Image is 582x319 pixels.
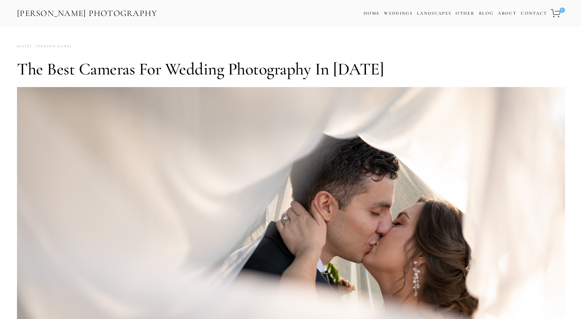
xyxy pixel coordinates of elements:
[498,9,516,18] a: About
[17,59,565,79] h1: The Best Cameras for Wedding Photography in [DATE]
[384,11,412,16] a: Weddings
[550,5,566,21] a: 0 items in cart
[560,7,565,13] span: 0
[521,9,547,18] a: Contact
[16,6,158,21] a: [PERSON_NAME] Photography
[479,9,493,18] a: Blog
[417,11,451,16] a: Landscapes
[17,42,32,51] time: [DATE]
[364,9,380,18] a: Home
[32,42,72,51] a: [PERSON_NAME]
[456,11,475,16] a: Other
